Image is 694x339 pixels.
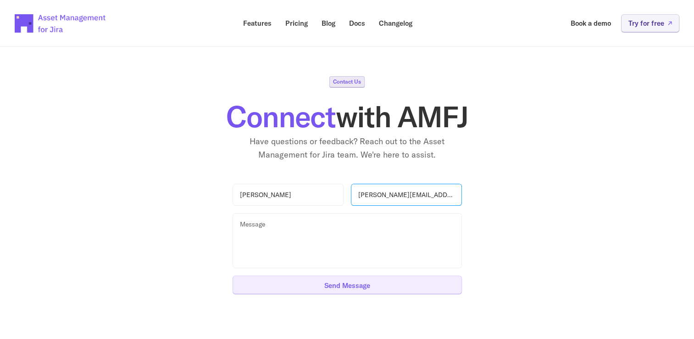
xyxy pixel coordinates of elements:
a: Book a demo [564,14,617,32]
button: Send Message [233,276,462,294]
p: Blog [322,20,335,27]
a: Pricing [279,14,314,32]
input: Email [351,184,462,206]
a: Docs [343,14,372,32]
p: Features [243,20,272,27]
a: Blog [315,14,342,32]
h1: with AMFJ [164,102,531,131]
a: Try for free [621,14,679,32]
p: Send Message [324,282,370,289]
a: Features [237,14,278,32]
p: Contact Us [333,79,361,85]
p: Docs [349,20,365,27]
p: Have questions or feedback? Reach out to the Asset Management for Jira team. We're here to assist. [233,135,462,162]
a: Changelog [372,14,419,32]
p: Pricing [285,20,308,27]
input: Name [233,184,344,206]
span: Connect [226,98,336,135]
p: Book a demo [571,20,611,27]
p: Try for free [628,20,664,27]
p: Changelog [379,20,412,27]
